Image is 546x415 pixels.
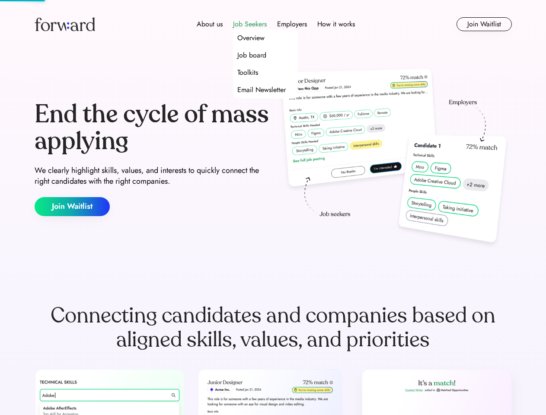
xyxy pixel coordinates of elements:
[35,165,270,187] div: We clearly highlight skills, values, and interests to quickly connect the right candidates with t...
[197,19,223,29] div: About us
[277,19,307,29] div: Employers
[35,101,270,154] div: End the cycle of mass applying
[237,67,258,78] div: Toolkits
[35,303,512,352] div: Connecting candidates and companies based on aligned skills, values, and priorities
[277,66,512,252] img: hero-image.png
[317,19,355,29] div: How it works
[237,85,286,95] div: Email Newsletter
[35,197,110,216] button: Join Waitlist
[233,19,267,29] div: Job Seekers
[457,17,512,31] button: Join Waitlist
[237,50,266,61] div: Job board
[35,17,95,31] img: Forward logo
[237,33,265,43] div: Overview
